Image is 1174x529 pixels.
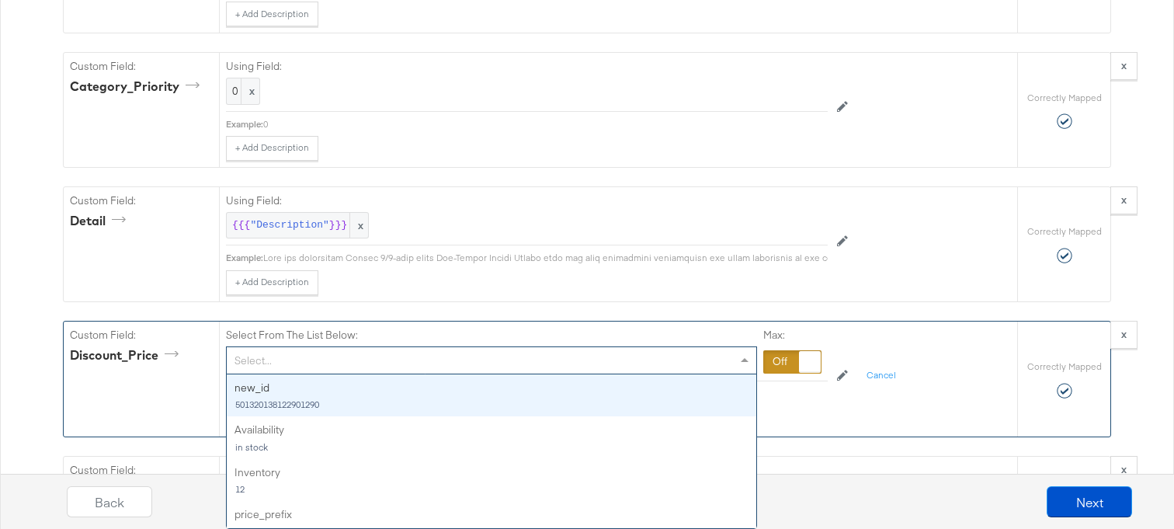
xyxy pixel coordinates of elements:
span: "Description" [250,218,328,233]
label: Correctly Mapped [1027,92,1102,104]
label: Using Field: [226,193,828,208]
label: Correctly Mapped [1027,225,1102,238]
button: + Add Description [226,136,318,161]
button: + Add Description [226,270,318,295]
div: new_id [227,374,756,417]
div: new_id [234,381,749,395]
div: 12 [234,484,749,495]
button: x [1110,186,1138,214]
div: Example: [226,118,263,131]
strong: x [1121,327,1127,341]
div: Availability [234,423,749,437]
div: Discount_Price [70,346,184,364]
div: 0 [263,118,828,131]
button: + Add Description [226,2,318,26]
div: 501320138122901290 [234,399,749,410]
strong: x [1121,58,1127,72]
div: Detail [70,212,131,230]
div: Inventory [227,459,756,502]
button: x [1110,456,1138,484]
span: }}} [329,218,347,233]
button: Next [1047,486,1132,517]
label: Correctly Mapped [1027,360,1102,373]
button: Cancel [857,364,905,388]
span: {{{ [232,218,250,233]
button: x [1110,52,1138,80]
div: Availability [227,416,756,459]
label: Custom Field: [70,193,213,208]
span: x [349,213,368,238]
label: Custom Field: [70,59,213,74]
label: Using Field: [226,59,828,74]
label: Max: [763,328,821,343]
div: Inventory [234,465,749,480]
span: 0 [232,84,254,99]
div: Category_Priority [70,78,205,96]
label: Custom Field: [70,328,213,343]
span: x [241,78,259,104]
div: Select... [227,347,756,374]
div: Example: [226,252,263,264]
label: Select From The List Below: [226,328,358,343]
div: price_prefix [234,507,749,522]
button: Back [67,486,152,517]
div: in stock [234,442,749,453]
strong: x [1121,193,1127,207]
button: x [1110,321,1138,349]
